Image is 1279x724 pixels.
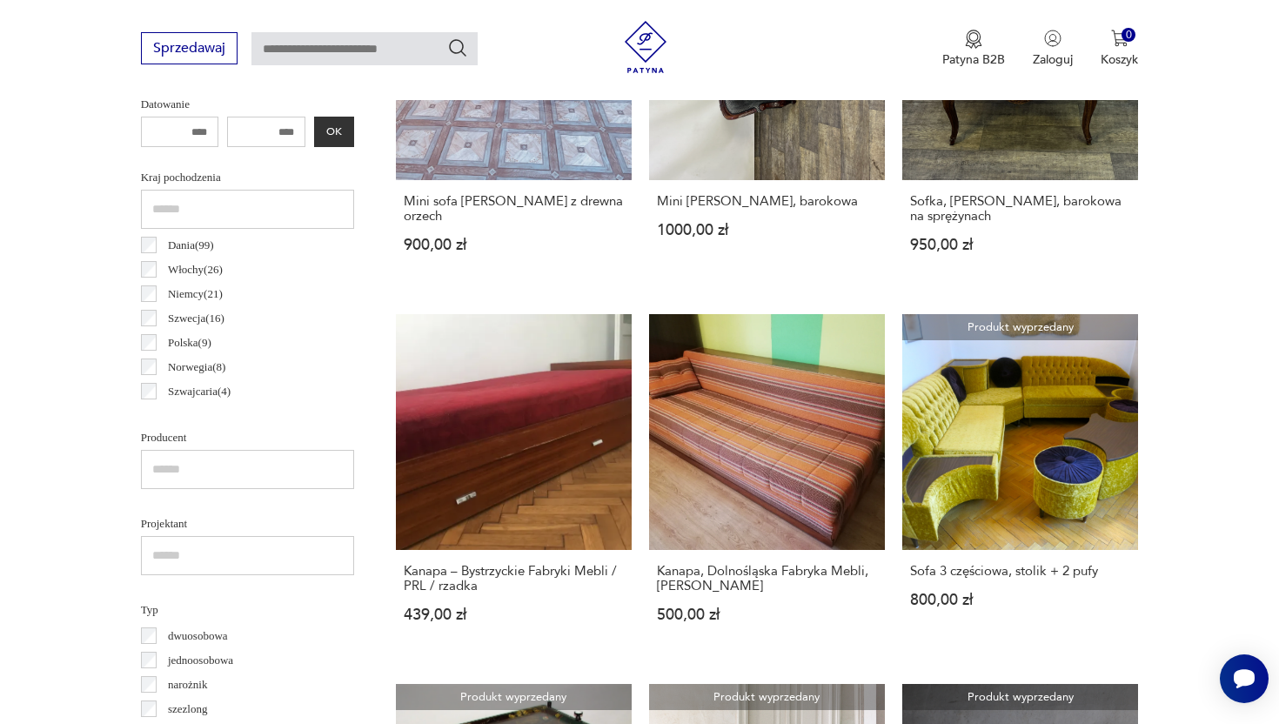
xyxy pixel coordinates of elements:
p: Norwegia ( 8 ) [168,358,225,377]
p: narożnik [168,675,207,694]
p: Dania ( 99 ) [168,236,214,255]
p: Kraj pochodzenia [141,168,354,187]
p: Typ [141,600,354,620]
a: Kanapa – Bystrzyckie Fabryki Mebli / PRL / rzadkaKanapa – Bystrzyckie Fabryki Mebli / PRL / rzadk... [396,314,632,656]
div: 0 [1122,28,1136,43]
p: Niemcy ( 21 ) [168,285,223,304]
p: Koszyk [1101,51,1138,68]
p: Projektant [141,514,354,533]
h3: Mini sofa [PERSON_NAME] z drewna orzech [404,194,624,224]
p: Polska ( 9 ) [168,333,211,352]
a: Produkt wyprzedanySofa 3 częściowa, stolik + 2 pufySofa 3 częściowa, stolik + 2 pufy800,00 zł [902,314,1138,656]
h3: Kanapa – Bystrzyckie Fabryki Mebli / PRL / rzadka [404,564,624,593]
img: Ikonka użytkownika [1044,30,1061,47]
p: Szwecja ( 16 ) [168,309,224,328]
p: Zaloguj [1033,51,1073,68]
p: Producent [141,428,354,447]
img: Ikona medalu [965,30,982,49]
p: 500,00 zł [657,607,877,622]
a: Ikona medaluPatyna B2B [942,30,1005,68]
button: OK [314,117,354,147]
button: Zaloguj [1033,30,1073,68]
iframe: Smartsupp widget button [1220,654,1269,703]
p: dwuosobowa [168,627,228,646]
p: 800,00 zł [910,593,1130,607]
p: 950,00 zł [910,238,1130,252]
button: 0Koszyk [1101,30,1138,68]
p: 1000,00 zł [657,223,877,238]
p: Szwajcaria ( 4 ) [168,382,231,401]
button: Sprzedawaj [141,32,238,64]
p: Datowanie [141,95,354,114]
h3: Sofa 3 częściowa, stolik + 2 pufy [910,564,1130,579]
p: Patyna B2B [942,51,1005,68]
p: 439,00 zł [404,607,624,622]
img: Patyna - sklep z meblami i dekoracjami vintage [619,21,672,73]
h3: Sofka, [PERSON_NAME], barokowa na sprężynach [910,194,1130,224]
h3: Mini [PERSON_NAME], barokowa [657,194,877,209]
p: 900,00 zł [404,238,624,252]
p: szezlong [168,700,207,719]
p: Włochy ( 26 ) [168,260,223,279]
button: Szukaj [447,37,468,58]
button: Patyna B2B [942,30,1005,68]
a: Kanapa, Dolnośląska Fabryka Mebli, Teresa IIKanapa, Dolnośląska Fabryka Mebli, [PERSON_NAME]500,0... [649,314,885,656]
a: Sprzedawaj [141,44,238,56]
img: Ikona koszyka [1111,30,1128,47]
p: jednoosobowa [168,651,233,670]
p: Czechosłowacja ( 3 ) [168,406,255,426]
h3: Kanapa, Dolnośląska Fabryka Mebli, [PERSON_NAME] [657,564,877,593]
